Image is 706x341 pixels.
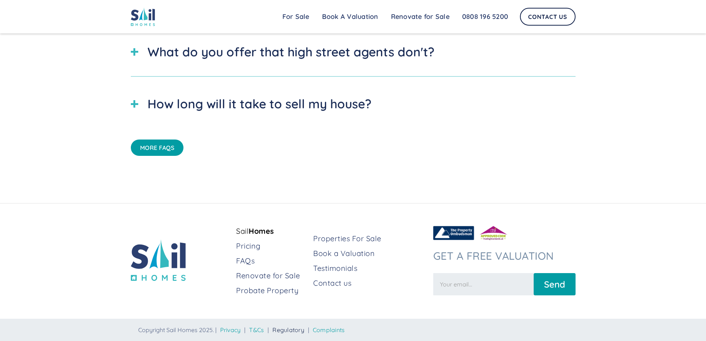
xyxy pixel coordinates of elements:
a: For Sale [276,9,316,24]
form: Newsletter Form [433,269,576,295]
a: Contact Us [520,8,576,26]
h3: Get a free valuation [433,249,576,262]
a: 0808 196 5200 [456,9,514,24]
a: Properties For Sale [313,233,427,244]
a: Book A Valuation [316,9,385,24]
a: Probate Property [236,285,307,296]
div: What do you offer that high street agents don't? [148,43,434,61]
a: Pricing [236,241,307,251]
img: sail home logo colored [131,239,186,281]
div: Copyright Sail Homes 2025. | | | | [138,326,576,334]
a: SailHomes [236,226,307,236]
div: How long will it take to sell my house? [148,95,371,113]
a: More FAQs [131,140,184,156]
a: Renovate for Sale [385,9,456,24]
input: Send [534,273,576,295]
a: T&Cs [249,326,264,334]
a: Testimonials [313,263,427,273]
a: Contact us [313,278,427,288]
a: Regulatory [272,326,304,334]
a: Privacy [220,326,241,334]
input: Your email... [433,273,534,295]
a: Book a Valuation [313,248,427,259]
a: FAQs [236,256,307,266]
img: sail home logo colored [131,7,155,26]
a: Complaints [313,326,345,334]
strong: Homes [249,226,274,236]
a: Renovate for Sale [236,270,307,281]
